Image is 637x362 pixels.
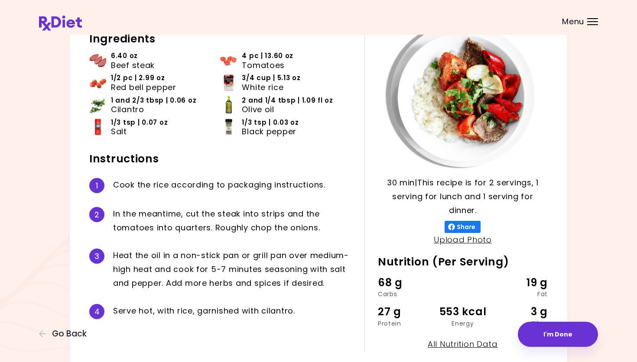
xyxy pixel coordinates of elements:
[52,329,87,339] span: Go Back
[378,176,548,217] p: 30 min | This recipe is for 2 servings, 1 serving for lunch and 1 serving for dinner.
[491,275,548,291] div: 19 g
[378,275,435,291] div: 68 g
[111,51,138,61] span: 6.40 oz
[111,96,196,105] span: 1 and 2/3 tbsp | 0.06 oz
[518,322,598,347] button: I'm Done
[242,127,296,136] span: Black pepper
[242,118,299,127] span: 1/3 tsp | 0.03 oz
[89,178,104,193] div: 1
[242,96,333,105] span: 2 and 1/4 tbsp | 1.09 fl oz
[111,118,168,127] span: 1/3 tsp | 0.07 oz
[445,221,481,233] button: Share
[428,339,498,349] a: All Nutrition Data
[39,16,82,31] img: RxDiet
[491,291,548,297] div: Fat
[242,73,300,83] span: 3/4 cup | 5.13 oz
[89,152,351,166] h2: Instructions
[89,32,351,46] h2: Ingredients
[111,83,176,92] span: Red bell pepper
[378,291,435,297] div: Carbs
[434,234,492,245] a: Upload Photo
[113,207,351,235] div: I n t h e m e a n t i m e , c u t t h e s t e a k i n t o s t r i p s a n d t h e t o m a t o e s...
[491,320,548,326] div: Fiber
[89,249,104,264] div: 3
[378,255,548,269] h2: Nutrition (Per Serving)
[378,320,435,326] div: Protein
[111,105,144,114] span: Cilantro
[378,304,435,320] div: 27 g
[455,223,477,230] span: Share
[89,304,104,319] div: 4
[242,83,283,92] span: White rice
[562,18,584,26] span: Menu
[111,73,165,83] span: 1/2 pc | 2.99 oz
[242,51,293,61] span: 4 pc | 13.60 oz
[435,320,491,326] div: Energy
[113,249,351,290] div: H e a t t h e o i l i n a n o n - s t i c k p a n o r g r i l l p a n o v e r m e d i u m - h i g...
[111,127,127,136] span: Salt
[242,61,285,70] span: Tomatoes
[435,304,491,320] div: 553 kcal
[491,304,548,320] div: 3 g
[113,178,351,193] div: C o o k t h e r i c e a c c o r d i n g t o p a c k a g i n g i n s t r u c t i o n s .
[242,105,274,114] span: Olive oil
[113,304,351,319] div: S e r v e h o t , w i t h r i c e , g a r n i s h e d w i t h c i l a n t r o .
[39,329,91,339] button: Go Back
[89,207,104,222] div: 2
[111,61,155,70] span: Beef steak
